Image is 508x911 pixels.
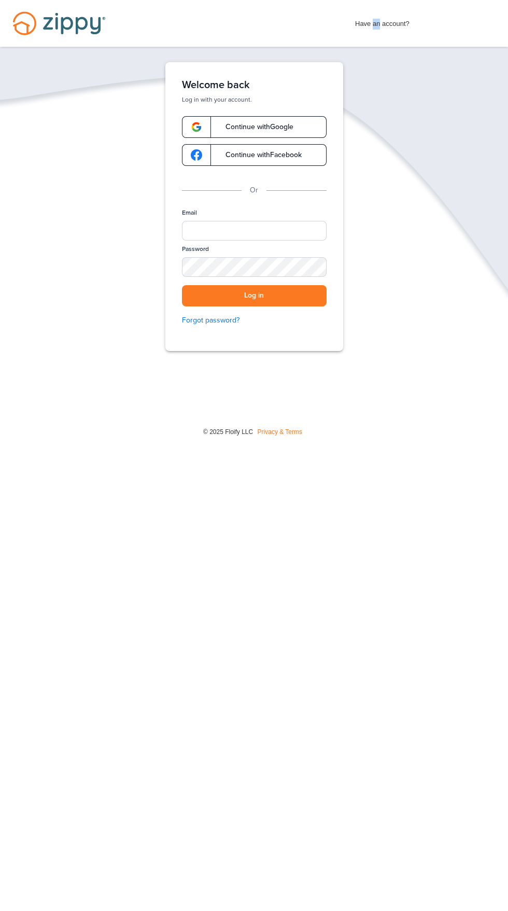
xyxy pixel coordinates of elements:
[182,221,327,241] input: Email
[355,13,410,30] span: Have an account?
[182,79,327,91] h1: Welcome back
[182,95,327,104] p: Log in with your account.
[215,123,293,131] span: Continue with Google
[258,428,302,436] a: Privacy & Terms
[182,144,327,166] a: google-logoContinue withFacebook
[215,151,302,159] span: Continue with Facebook
[182,208,197,217] label: Email
[203,428,253,436] span: © 2025 Floify LLC
[191,121,202,133] img: google-logo
[182,285,327,306] button: Log in
[250,185,258,196] p: Or
[182,257,327,277] input: Password
[182,245,209,254] label: Password
[182,315,327,326] a: Forgot password?
[182,116,327,138] a: google-logoContinue withGoogle
[191,149,202,161] img: google-logo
